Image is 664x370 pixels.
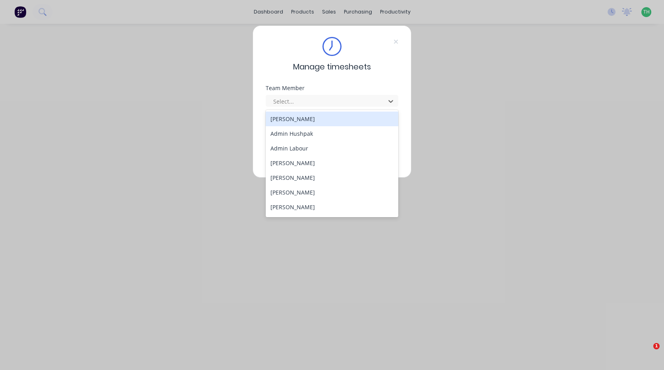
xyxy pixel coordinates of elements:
div: [PERSON_NAME] [266,170,398,185]
span: 1 [653,343,660,349]
div: Team Member [266,85,398,91]
div: [PERSON_NAME] [266,185,398,200]
iframe: Intercom live chat [637,343,656,362]
div: [PERSON_NAME] [266,112,398,126]
div: [PERSON_NAME] [266,156,398,170]
div: [PERSON_NAME] [266,200,398,214]
div: Admin Hushpak [266,126,398,141]
div: Admin Labour [266,141,398,156]
span: Manage timesheets [293,61,371,73]
div: [PERSON_NAME] [PERSON_NAME] [266,214,398,229]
